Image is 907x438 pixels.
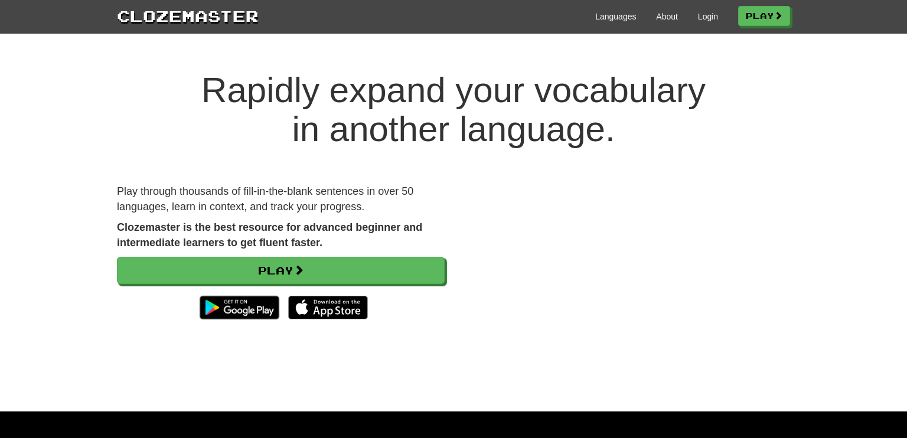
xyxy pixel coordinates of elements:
a: Play [738,6,790,26]
a: Login [698,11,718,22]
a: About [656,11,678,22]
img: Download_on_the_App_Store_Badge_US-UK_135x40-25178aeef6eb6b83b96f5f2d004eda3bffbb37122de64afbaef7... [288,296,368,319]
a: Play [117,257,445,284]
strong: Clozemaster is the best resource for advanced beginner and intermediate learners to get fluent fa... [117,221,422,249]
p: Play through thousands of fill-in-the-blank sentences in over 50 languages, learn in context, and... [117,184,445,214]
a: Clozemaster [117,5,259,27]
img: Get it on Google Play [194,290,285,325]
a: Languages [595,11,636,22]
